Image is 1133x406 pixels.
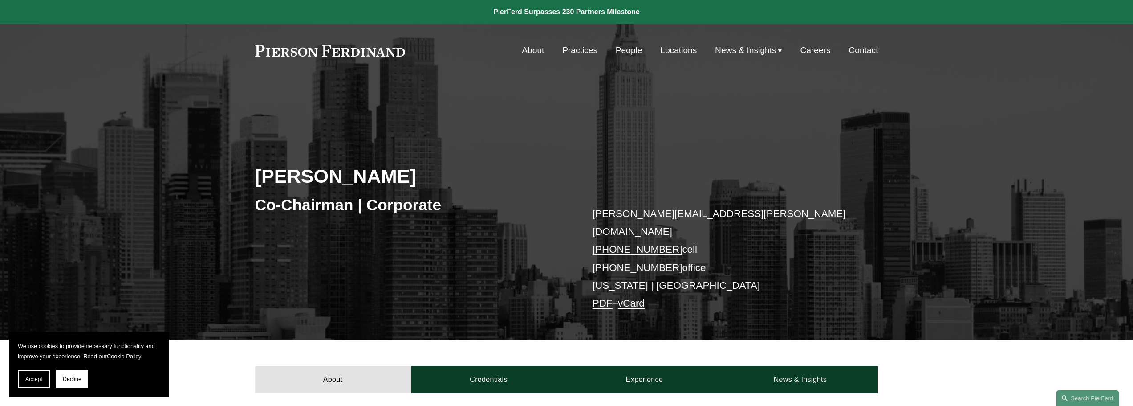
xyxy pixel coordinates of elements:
h3: Co-Chairman | Corporate [255,195,567,215]
a: Search this site [1056,390,1119,406]
a: [PHONE_NUMBER] [593,262,682,273]
span: Decline [63,376,81,382]
a: Cookie Policy [107,353,141,360]
a: About [255,366,411,393]
button: Accept [18,370,50,388]
a: Locations [660,42,697,59]
a: About [522,42,544,59]
a: Practices [562,42,597,59]
a: News & Insights [722,366,878,393]
a: vCard [618,298,645,309]
a: People [616,42,642,59]
a: [PERSON_NAME][EMAIL_ADDRESS][PERSON_NAME][DOMAIN_NAME] [593,208,846,237]
a: Contact [849,42,878,59]
p: We use cookies to provide necessary functionality and improve your experience. Read our . [18,341,160,361]
a: Experience [567,366,723,393]
a: folder dropdown [715,42,782,59]
a: PDF [593,298,613,309]
p: cell office [US_STATE] | [GEOGRAPHIC_DATA] – [593,205,852,313]
a: [PHONE_NUMBER] [593,244,682,255]
a: Credentials [411,366,567,393]
h2: [PERSON_NAME] [255,164,567,188]
a: Careers [800,42,830,59]
section: Cookie banner [9,332,169,397]
span: News & Insights [715,43,776,58]
span: Accept [25,376,42,382]
button: Decline [56,370,88,388]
